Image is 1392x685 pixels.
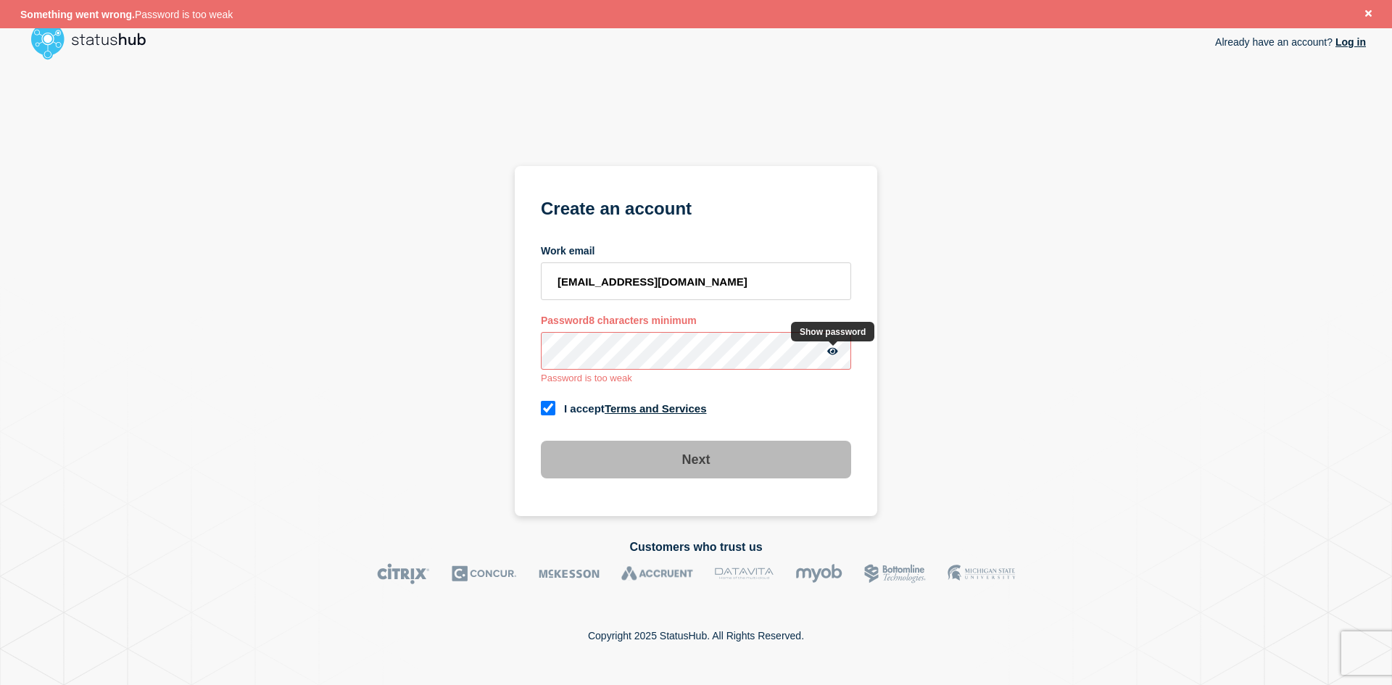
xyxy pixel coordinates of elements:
[541,373,851,383] p: Password is too weak
[541,196,851,231] h1: Create an account
[588,630,804,642] p: Copyright 2025 StatusHub. All Rights Reserved.
[1215,25,1366,59] p: Already have an account?
[589,315,697,326] span: 8 characters minimum
[20,9,233,20] span: Password is too weak
[948,563,1015,584] img: MSU logo
[26,17,164,64] img: StatusHub logo
[541,245,594,257] label: Work email
[795,563,842,584] img: myob logo
[541,441,851,478] button: Next
[605,402,707,415] a: Terms and Services
[800,327,866,337] div: Show password
[715,563,774,584] img: DataVita logo
[541,315,697,326] label: Password
[20,9,135,20] span: Something went wrong.
[26,541,1366,554] h2: Customers who trust us
[1333,36,1366,48] a: Log in
[864,563,926,584] img: Bottomline logo
[377,563,430,584] img: Citrix logo
[564,402,707,416] label: I accept
[621,563,693,584] img: Accruent logo
[539,563,600,584] img: McKesson logo
[1359,6,1377,22] button: Close banner
[452,563,517,584] img: Concur logo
